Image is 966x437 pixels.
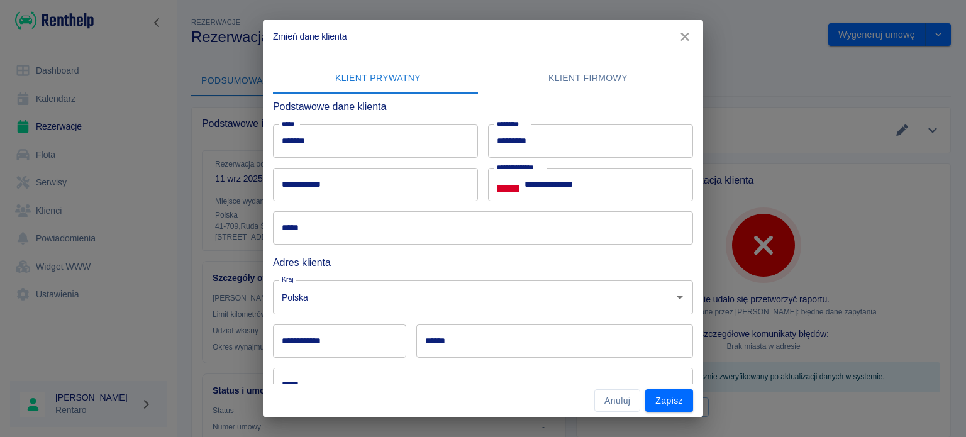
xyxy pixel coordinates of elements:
button: Zapisz [645,389,693,412]
label: Kraj [282,275,294,284]
button: Klient firmowy [483,64,693,94]
button: Klient prywatny [273,64,483,94]
h6: Podstawowe dane klienta [273,99,693,114]
h6: Adres klienta [273,255,693,270]
div: lab API tabs example [273,64,693,94]
button: Select country [497,175,519,194]
h2: Zmień dane klienta [263,20,703,53]
button: Anuluj [594,389,640,412]
button: Otwórz [671,289,689,306]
